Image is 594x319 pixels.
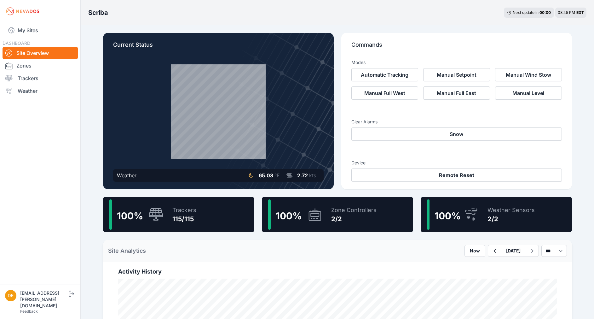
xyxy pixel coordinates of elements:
button: Snow [351,127,562,141]
a: 100%Trackers115/115 [103,197,254,232]
p: Current Status [113,40,324,54]
button: Now [464,245,485,257]
div: Trackers [172,206,196,215]
nav: Breadcrumb [88,4,108,21]
h2: Site Analytics [108,246,146,255]
a: Feedback [20,309,38,314]
button: Manual Setpoint [423,68,490,81]
span: °F [274,172,280,179]
h2: Activity History [118,267,557,276]
a: Weather [3,85,78,97]
span: 08:45 PM [558,10,575,15]
div: 115/115 [172,215,196,223]
button: Manual Full West [351,86,418,100]
div: Weather Sensors [487,206,535,215]
button: [DATE] [501,245,526,257]
a: 100%Weather Sensors2/2 [421,197,572,232]
span: 100 % [117,210,143,222]
div: Weather [117,172,136,179]
span: 2.72 [297,172,308,179]
button: Manual Wind Stow [495,68,562,81]
span: 100 % [435,210,461,222]
button: Automatic Tracking [351,68,418,81]
a: Zones [3,59,78,72]
span: Next update in [513,10,539,15]
p: Commands [351,40,562,54]
img: devin.martin@nevados.solar [5,290,16,301]
a: My Sites [3,23,78,38]
div: Zone Controllers [331,206,377,215]
span: EDT [576,10,584,15]
h3: Modes [351,59,366,66]
div: 2/2 [487,215,535,223]
span: kts [309,172,316,179]
button: Manual Full East [423,86,490,100]
img: Nevados [5,6,40,16]
div: 00 : 00 [539,10,551,15]
button: Manual Level [495,86,562,100]
span: DASHBOARD [3,40,30,46]
a: Trackers [3,72,78,85]
div: [EMAIL_ADDRESS][PERSON_NAME][DOMAIN_NAME] [20,290,67,309]
div: 2/2 [331,215,377,223]
span: 65.03 [259,172,273,179]
h3: Clear Alarms [351,119,562,125]
button: Remote Reset [351,168,562,182]
a: 100%Zone Controllers2/2 [262,197,413,232]
span: 100 % [276,210,302,222]
h3: Scriba [88,8,108,17]
h3: Device [351,160,562,166]
a: Site Overview [3,47,78,59]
